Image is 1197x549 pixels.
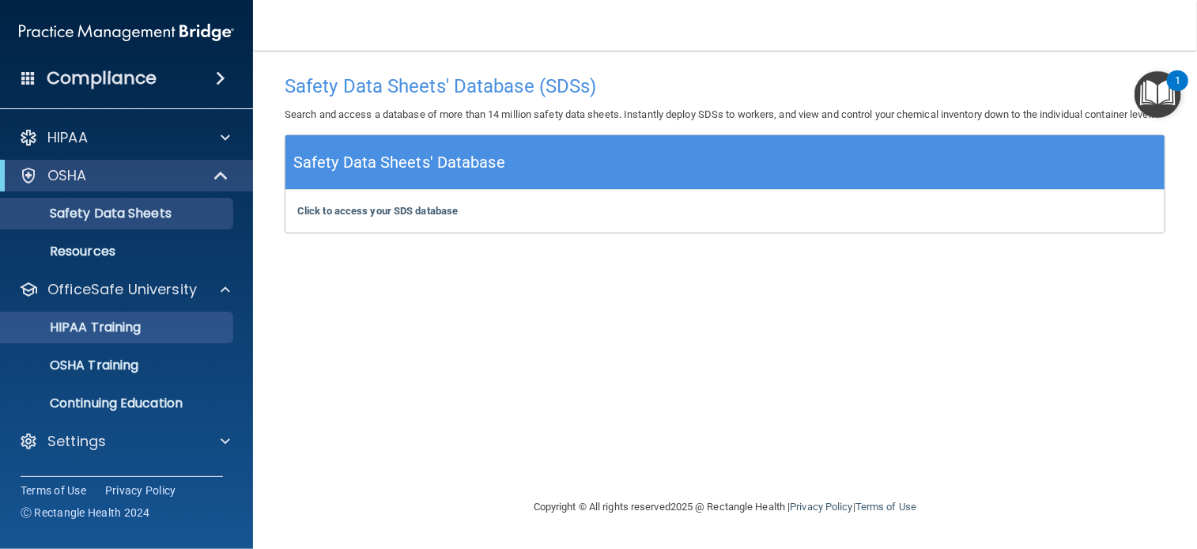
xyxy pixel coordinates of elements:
a: Privacy Policy [105,483,176,498]
p: HIPAA [47,128,88,147]
a: Terms of Use [21,483,86,498]
p: Continuing Education [10,396,226,411]
p: OSHA Training [10,358,138,373]
a: OfficeSafe University [19,280,230,299]
h4: Compliance [47,67,157,89]
h5: Safety Data Sheets' Database [293,149,505,176]
div: 1 [1175,81,1180,101]
img: PMB logo [19,17,234,48]
a: Privacy Policy [790,501,852,513]
a: Settings [19,432,230,451]
a: OSHA [19,166,229,185]
a: HIPAA [19,128,230,147]
iframe: Drift Widget Chat Controller [920,437,1178,500]
div: Copyright © All rights reserved 2025 @ Rectangle Health | | [436,482,1014,532]
p: Resources [10,244,226,259]
h4: Safety Data Sheets' Database (SDSs) [285,76,1165,97]
p: Safety Data Sheets [10,206,226,221]
p: Settings [47,432,106,451]
p: OfficeSafe University [47,280,197,299]
a: Terms of Use [855,501,916,513]
p: OSHA [47,166,87,185]
p: HIPAA Training [10,320,141,335]
p: Search and access a database of more than 14 million safety data sheets. Instantly deploy SDSs to... [285,105,1165,124]
a: Click to access your SDS database [297,205,458,217]
button: Open Resource Center, 1 new notification [1135,71,1181,118]
span: Ⓒ Rectangle Health 2024 [21,505,150,521]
